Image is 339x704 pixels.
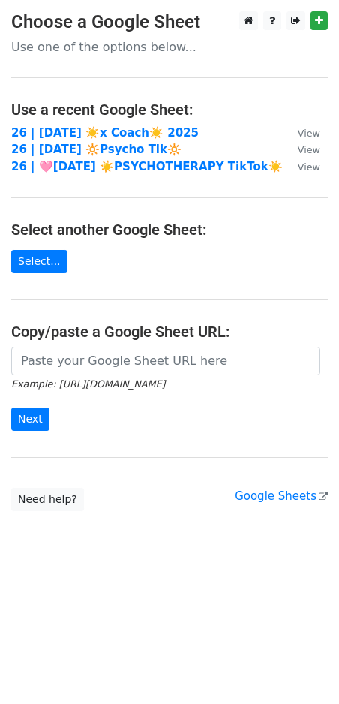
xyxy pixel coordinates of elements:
h4: Use a recent Google Sheet: [11,101,328,119]
a: Google Sheets [235,489,328,503]
small: View [298,144,320,155]
h3: Choose a Google Sheet [11,11,328,33]
input: Next [11,408,49,431]
small: View [298,161,320,173]
a: Need help? [11,488,84,511]
a: Select... [11,250,67,273]
h4: Copy/paste a Google Sheet URL: [11,323,328,341]
a: 26 | 🩷[DATE] ☀️PSYCHOTHERAPY TikTok☀️ [11,160,283,173]
a: View [283,143,320,156]
a: View [283,160,320,173]
small: View [298,128,320,139]
h4: Select another Google Sheet: [11,221,328,239]
p: Use one of the options below... [11,39,328,55]
a: 26 | [DATE] ☀️x Coach☀️ 2025 [11,126,199,140]
input: Paste your Google Sheet URL here [11,347,320,375]
a: View [283,126,320,140]
small: Example: [URL][DOMAIN_NAME] [11,378,165,390]
a: 26 | [DATE] 🔆Psycho Tik🔆 [11,143,181,156]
